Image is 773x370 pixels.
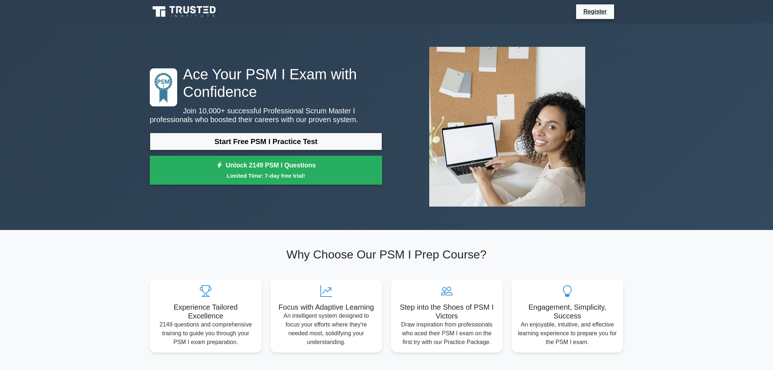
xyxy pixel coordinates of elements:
a: Unlock 2149 PSM I QuestionsLimited Time: 7-day free trial! [150,156,382,185]
h1: Ace Your PSM I Exam with Confidence [150,65,382,101]
p: An enjoyable, intuitive, and effective learning experience to prepare you for the PSM I exam. [517,320,617,347]
h5: Focus with Adaptive Learning [276,303,376,312]
p: Join 10,000+ successful Professional Scrum Master I professionals who boosted their careers with ... [150,106,382,124]
a: Register [579,7,611,16]
h5: Experience Tailored Excellence [156,303,256,320]
small: Limited Time: 7-day free trial! [159,171,373,180]
p: An intelligent system designed to focus your efforts where they're needed most, solidifying your ... [276,312,376,347]
h2: Why Choose Our PSM I Prep Course? [150,248,623,261]
h5: Engagement, Simplicity, Success [517,303,617,320]
h5: Step into the Shoes of PSM I Victors [397,303,497,320]
p: Draw inspiration from professionals who aced their PSM I exam on the first try with our Practice ... [397,320,497,347]
p: 2149 questions and comprehensive training to guide you through your PSM I exam preparation. [156,320,256,347]
a: Start Free PSM I Practice Test [150,133,382,150]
